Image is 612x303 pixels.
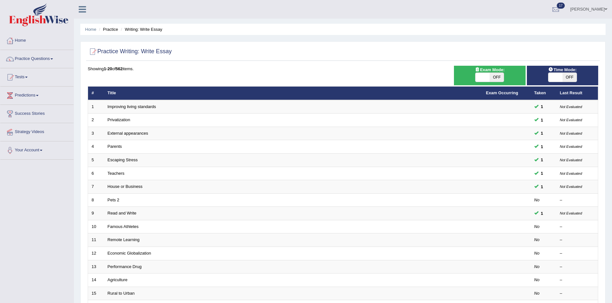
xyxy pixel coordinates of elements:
[108,184,143,189] a: House or Business
[88,193,104,207] td: 8
[534,251,540,256] em: No
[88,274,104,287] td: 14
[88,47,172,56] h2: Practice Writing: Write Essay
[88,114,104,127] td: 2
[108,211,137,215] a: Read and Write
[560,250,595,257] div: –
[563,73,577,82] span: OFF
[108,104,156,109] a: Improving living standards
[538,210,546,217] span: You can still take this question
[88,66,598,72] div: Showing of items.
[97,26,118,32] li: Practice
[88,140,104,154] td: 4
[534,264,540,269] em: No
[116,66,123,71] b: 562
[560,105,582,109] small: Not Evaluated
[560,118,582,122] small: Not Evaluated
[88,154,104,167] td: 5
[108,224,139,229] a: Famous Athletes
[88,167,104,180] td: 6
[490,73,504,82] span: OFF
[88,220,104,233] td: 10
[88,247,104,260] td: 12
[560,158,582,162] small: Not Evaluated
[88,287,104,300] td: 15
[538,103,546,110] span: You can still take this question
[88,87,104,100] th: #
[108,171,125,176] a: Teachers
[534,198,540,202] em: No
[560,290,595,297] div: –
[108,237,140,242] a: Remote Learning
[108,264,142,269] a: Performance Drug
[108,291,135,296] a: Rural to Urban
[108,117,130,122] a: Privatization
[560,185,582,189] small: Not Evaluated
[88,180,104,194] td: 7
[538,117,546,123] span: You can still take this question
[560,131,582,135] small: Not Evaluated
[85,27,96,32] a: Home
[486,90,518,95] a: Exam Occurring
[538,156,546,163] span: You can still take this question
[560,237,595,243] div: –
[534,224,540,229] em: No
[0,105,74,121] a: Success Stories
[560,145,582,148] small: Not Evaluated
[119,26,162,32] li: Writing: Write Essay
[534,277,540,282] em: No
[560,224,595,230] div: –
[0,123,74,139] a: Strategy Videos
[538,130,546,137] span: You can still take this question
[88,127,104,140] td: 3
[0,141,74,157] a: Your Account
[538,170,546,177] span: You can still take this question
[560,197,595,203] div: –
[88,260,104,274] td: 13
[560,277,595,283] div: –
[108,144,122,149] a: Parents
[531,87,556,100] th: Taken
[0,68,74,84] a: Tests
[88,233,104,247] td: 11
[108,131,148,136] a: External appearances
[557,3,565,9] span: 17
[454,66,525,85] div: Show exams occurring in exams
[560,211,582,215] small: Not Evaluated
[546,66,579,73] span: Time Mode:
[108,251,151,256] a: Economic Globalization
[88,100,104,114] td: 1
[534,237,540,242] em: No
[538,143,546,150] span: You can still take this question
[0,87,74,103] a: Predictions
[0,50,74,66] a: Practice Questions
[104,66,112,71] b: 1-20
[108,157,138,162] a: Escaping Stress
[534,291,540,296] em: No
[560,264,595,270] div: –
[108,198,120,202] a: Pets 2
[0,32,74,48] a: Home
[108,277,128,282] a: Agriculture
[104,87,483,100] th: Title
[556,87,598,100] th: Last Result
[472,66,507,73] span: Exam Mode:
[88,207,104,220] td: 9
[538,183,546,190] span: You can still take this question
[560,172,582,175] small: Not Evaluated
